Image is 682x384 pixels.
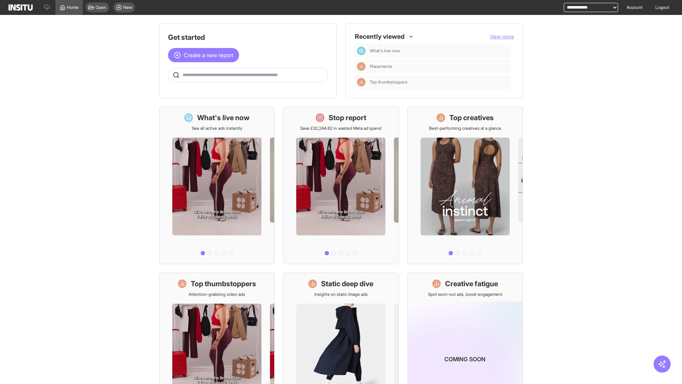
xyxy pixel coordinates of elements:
[189,292,245,297] p: Attention-grabbing video ads
[407,107,523,264] a: Top creativesBest-performing creatives at a glance
[96,5,106,10] span: Open
[357,47,366,55] div: Dashboard
[370,48,508,54] span: What's live now
[370,79,407,85] span: Top thumbstoppers
[300,126,381,131] p: Save £32,244.82 in wasted Meta ad spend
[184,51,233,59] span: Create a new report
[283,107,399,264] a: Stop reportSave £32,244.82 in wasted Meta ad spend
[168,48,239,62] button: Create a new report
[9,4,33,11] img: Logo
[123,5,132,10] span: New
[370,48,400,54] span: What's live now
[357,62,366,71] div: Insights
[370,64,508,69] span: Placements
[329,113,366,123] h1: Stop report
[370,79,508,85] span: Top thumbstoppers
[321,279,373,289] h1: Static deep dive
[314,292,368,297] p: Insights on static image ads
[449,113,494,123] h1: Top creatives
[370,64,392,69] span: Placements
[67,5,79,10] span: Home
[429,126,501,131] p: Best-performing creatives at a glance
[197,113,250,123] h1: What's live now
[490,33,514,40] button: View more
[159,107,275,264] a: What's live nowSee all active ads instantly
[192,126,242,131] p: See all active ads instantly
[357,78,366,86] div: Insights
[490,33,514,39] span: View more
[168,32,328,42] h1: Get started
[191,279,256,289] h1: Top thumbstoppers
